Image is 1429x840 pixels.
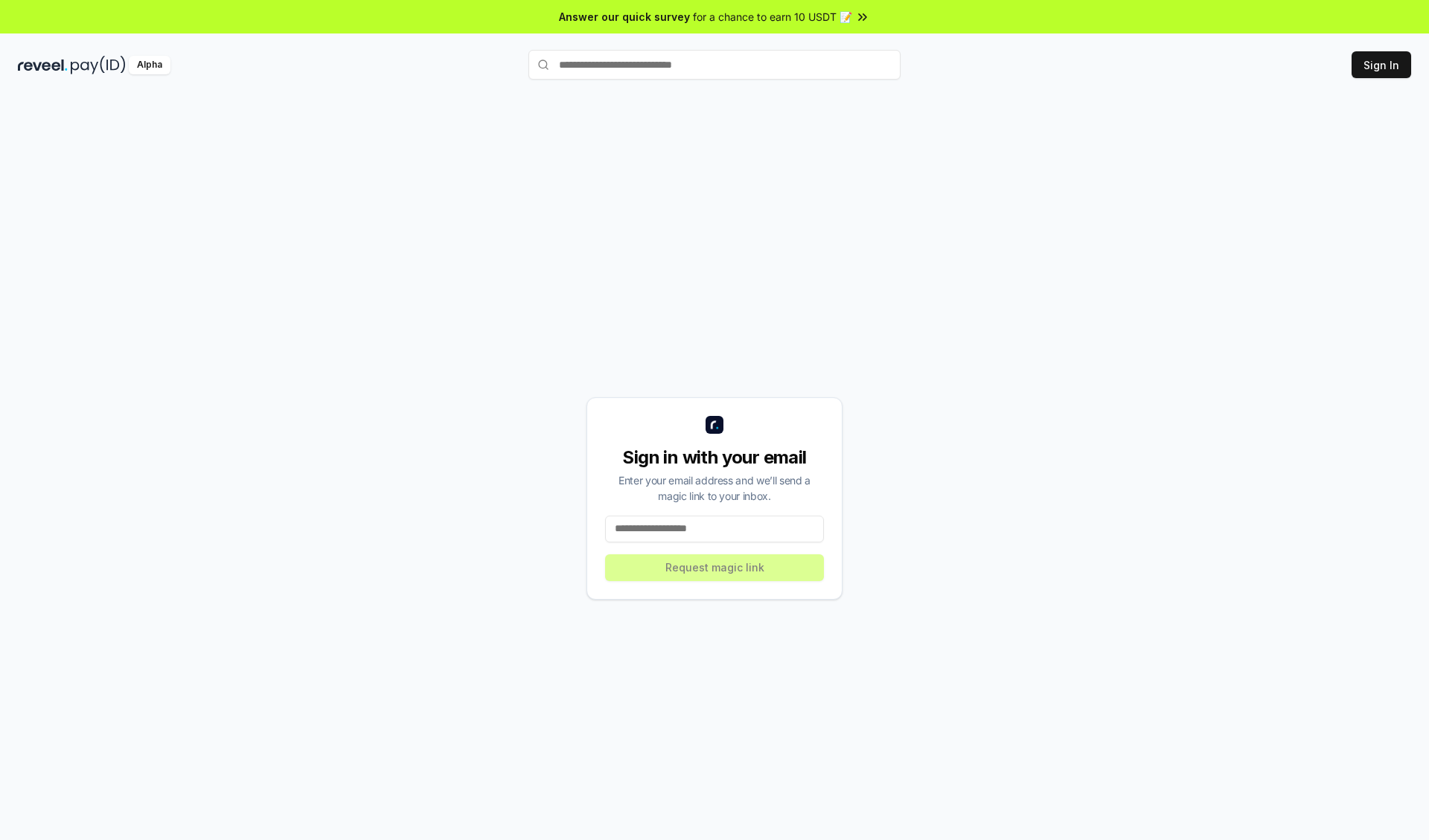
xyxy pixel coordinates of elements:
img: logo_small [706,416,723,434]
div: Enter your email address and we’ll send a magic link to your inbox. [605,472,824,504]
span: for a chance to earn 10 USDT 📝 [693,9,852,25]
button: Sign In [1352,51,1411,78]
img: pay_id [71,56,126,74]
div: Alpha [129,56,170,74]
span: Answer our quick survey [559,9,690,25]
img: reveel_dark [18,56,68,74]
div: Sign in with your email [605,446,824,469]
